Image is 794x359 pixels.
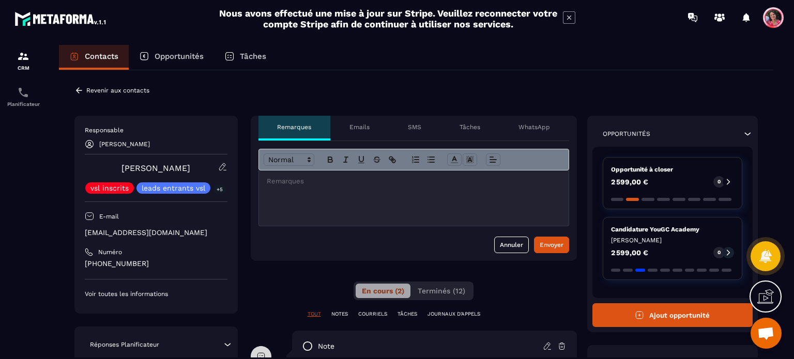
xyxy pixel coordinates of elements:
p: [EMAIL_ADDRESS][DOMAIN_NAME] [85,228,227,238]
p: Responsable [85,126,227,134]
p: TÂCHES [398,310,417,318]
a: Contacts [59,45,129,70]
p: vsl inscrits [90,184,129,192]
p: 2 599,00 € [611,178,648,185]
p: WhatsApp [518,123,550,131]
p: JOURNAUX D'APPELS [427,310,480,318]
button: Annuler [494,237,529,253]
p: 0 [717,249,721,256]
p: 2 599,00 € [611,249,648,256]
span: Terminés (12) [418,287,465,295]
p: Contacts [85,52,118,61]
div: Ouvrir le chat [751,318,782,349]
p: SMS [408,123,421,131]
p: Tâches [240,52,266,61]
p: Candidature YouGC Academy [611,225,735,233]
p: Opportunité à closer [611,165,735,174]
p: [PERSON_NAME] [611,236,735,244]
a: Opportunités [129,45,214,70]
p: Réponses Planificateur [90,340,159,349]
p: COURRIELS [358,310,387,318]
p: CRM [3,65,44,71]
button: Envoyer [534,237,569,253]
p: leads entrants vsl [142,184,205,192]
p: Revenir aux contacts [86,87,149,94]
a: formationformationCRM [3,42,44,79]
p: TOUT [308,310,321,318]
p: Numéro [98,248,122,256]
p: +5 [213,184,226,195]
p: Emails [349,123,370,131]
button: En cours (2) [356,284,410,298]
p: Voir toutes les informations [85,290,227,298]
p: Remarques [277,123,311,131]
p: Tâches [460,123,480,131]
a: [PERSON_NAME] [121,163,190,173]
button: Terminés (12) [411,284,471,298]
img: formation [17,50,29,63]
p: 0 [717,178,721,185]
p: NOTES [331,310,348,318]
p: [PHONE_NUMBER] [85,259,227,269]
p: Opportunités [155,52,204,61]
a: schedulerschedulerPlanificateur [3,79,44,115]
p: note [318,341,334,351]
p: Planificateur [3,101,44,107]
img: logo [14,9,108,28]
div: Envoyer [540,240,563,250]
p: E-mail [99,212,119,221]
p: Opportunités [603,130,650,138]
p: [PERSON_NAME] [99,141,150,148]
span: En cours (2) [362,287,404,295]
button: Ajout opportunité [592,303,753,327]
a: Tâches [214,45,277,70]
h2: Nous avons effectué une mise à jour sur Stripe. Veuillez reconnecter votre compte Stripe afin de ... [219,8,558,29]
img: scheduler [17,86,29,99]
